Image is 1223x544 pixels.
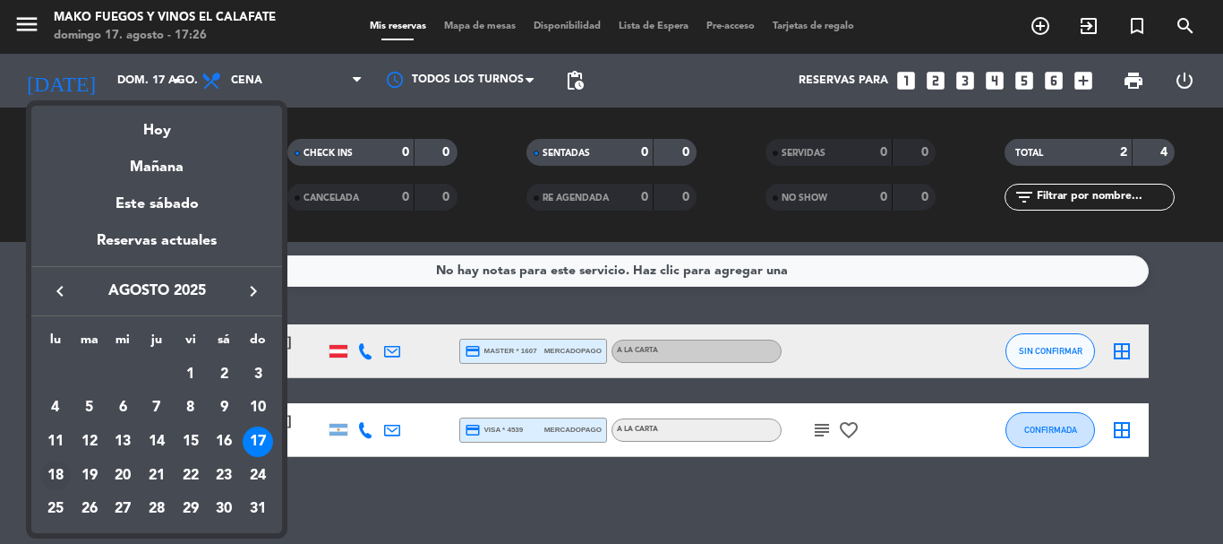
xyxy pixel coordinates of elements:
div: 22 [175,461,206,491]
div: 19 [74,461,105,491]
td: 20 de agosto de 2025 [106,459,140,493]
span: agosto 2025 [76,280,237,303]
div: 30 [209,495,239,525]
td: 8 de agosto de 2025 [174,392,208,426]
th: miércoles [106,330,140,358]
th: viernes [174,330,208,358]
td: 12 de agosto de 2025 [73,425,107,459]
i: keyboard_arrow_left [49,281,71,302]
div: 4 [40,393,71,423]
td: 21 de agosto de 2025 [140,459,174,493]
div: 28 [141,495,172,525]
td: 6 de agosto de 2025 [106,392,140,426]
div: 3 [243,359,273,390]
div: 6 [107,393,138,423]
div: 18 [40,461,71,491]
th: martes [73,330,107,358]
td: 3 de agosto de 2025 [241,358,275,392]
th: sábado [208,330,242,358]
td: 18 de agosto de 2025 [38,459,73,493]
td: 16 de agosto de 2025 [208,425,242,459]
div: 23 [209,461,239,491]
td: AGO. [38,358,174,392]
td: 13 de agosto de 2025 [106,425,140,459]
td: 27 de agosto de 2025 [106,493,140,527]
i: keyboard_arrow_right [243,281,264,302]
div: 5 [74,393,105,423]
div: 13 [107,427,138,457]
div: Reservas actuales [31,229,282,266]
td: 1 de agosto de 2025 [174,358,208,392]
td: 23 de agosto de 2025 [208,459,242,493]
td: 7 de agosto de 2025 [140,392,174,426]
div: 11 [40,427,71,457]
td: 30 de agosto de 2025 [208,493,242,527]
td: 2 de agosto de 2025 [208,358,242,392]
div: Mañana [31,142,282,179]
td: 11 de agosto de 2025 [38,425,73,459]
div: 31 [243,495,273,525]
th: domingo [241,330,275,358]
div: 12 [74,427,105,457]
div: 25 [40,495,71,525]
div: 14 [141,427,172,457]
td: 31 de agosto de 2025 [241,493,275,527]
td: 25 de agosto de 2025 [38,493,73,527]
td: 10 de agosto de 2025 [241,392,275,426]
td: 17 de agosto de 2025 [241,425,275,459]
td: 5 de agosto de 2025 [73,392,107,426]
td: 19 de agosto de 2025 [73,459,107,493]
td: 9 de agosto de 2025 [208,392,242,426]
div: 26 [74,495,105,525]
div: 29 [175,495,206,525]
th: jueves [140,330,174,358]
div: 27 [107,495,138,525]
div: 2 [209,359,239,390]
td: 28 de agosto de 2025 [140,493,174,527]
div: 7 [141,393,172,423]
div: 8 [175,393,206,423]
div: 15 [175,427,206,457]
div: 20 [107,461,138,491]
td: 14 de agosto de 2025 [140,425,174,459]
div: 10 [243,393,273,423]
div: 16 [209,427,239,457]
td: 24 de agosto de 2025 [241,459,275,493]
button: keyboard_arrow_left [44,280,76,303]
div: 24 [243,461,273,491]
div: 17 [243,427,273,457]
td: 26 de agosto de 2025 [73,493,107,527]
div: 1 [175,359,206,390]
div: Este sábado [31,179,282,229]
th: lunes [38,330,73,358]
div: 9 [209,393,239,423]
button: keyboard_arrow_right [237,280,269,303]
td: 29 de agosto de 2025 [174,493,208,527]
td: 4 de agosto de 2025 [38,392,73,426]
td: 22 de agosto de 2025 [174,459,208,493]
div: 21 [141,461,172,491]
td: 15 de agosto de 2025 [174,425,208,459]
div: Hoy [31,106,282,142]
